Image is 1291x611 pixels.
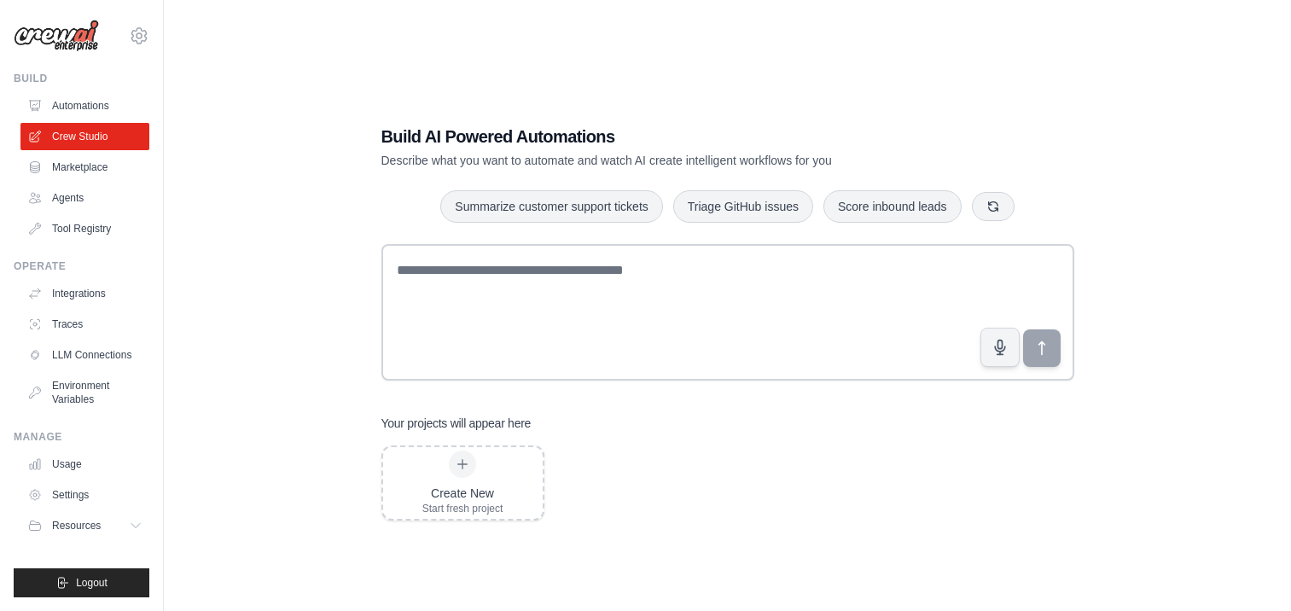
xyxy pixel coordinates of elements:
div: Build [14,72,149,85]
a: Automations [20,92,149,119]
img: Logo [14,20,99,52]
a: Tool Registry [20,215,149,242]
button: Resources [20,512,149,539]
button: Triage GitHub issues [673,190,813,223]
span: Logout [76,576,108,590]
a: Usage [20,451,149,478]
div: Operate [14,259,149,273]
a: Agents [20,184,149,212]
h1: Build AI Powered Automations [381,125,955,148]
button: Click to speak your automation idea [980,328,1020,367]
a: Integrations [20,280,149,307]
a: Crew Studio [20,123,149,150]
div: Manage [14,430,149,444]
a: Environment Variables [20,372,149,413]
button: Get new suggestions [972,192,1015,221]
h3: Your projects will appear here [381,415,532,432]
a: LLM Connections [20,341,149,369]
a: Settings [20,481,149,509]
div: Create New [422,485,503,502]
p: Describe what you want to automate and watch AI create intelligent workflows for you [381,152,955,169]
a: Traces [20,311,149,338]
span: Resources [52,519,101,532]
div: Start fresh project [422,502,503,515]
button: Summarize customer support tickets [440,190,662,223]
a: Marketplace [20,154,149,181]
button: Score inbound leads [823,190,962,223]
button: Logout [14,568,149,597]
